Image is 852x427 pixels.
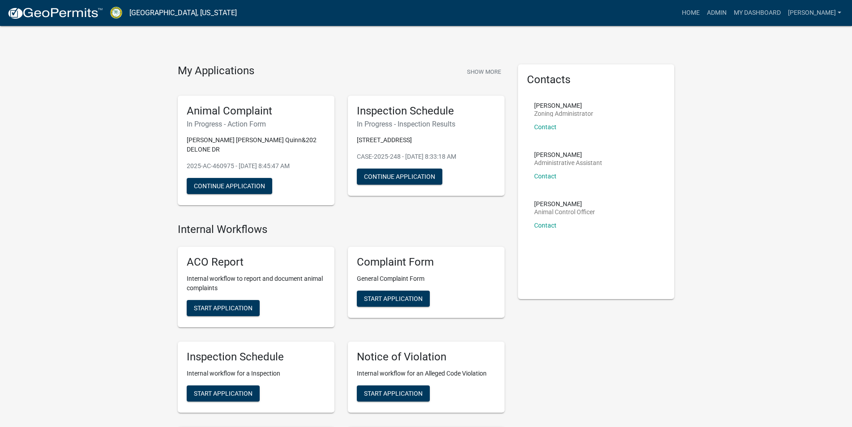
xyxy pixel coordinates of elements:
[187,300,260,316] button: Start Application
[357,385,430,402] button: Start Application
[357,152,496,161] p: CASE-2025-248 - [DATE] 8:33:18 AM
[527,73,666,86] h5: Contacts
[357,274,496,283] p: General Complaint Form
[784,4,845,21] a: [PERSON_NAME]
[187,105,325,118] h5: Animal Complaint
[187,256,325,269] h5: ACO Report
[178,64,254,78] h4: My Applications
[364,389,423,397] span: Start Application
[534,102,593,109] p: [PERSON_NAME]
[364,295,423,302] span: Start Application
[178,223,505,236] h4: Internal Workflows
[534,201,595,207] p: [PERSON_NAME]
[187,161,325,171] p: 2025-AC-460975 - [DATE] 8:45:47 AM
[534,209,595,215] p: Animal Control Officer
[187,351,325,364] h5: Inspection Schedule
[534,110,593,117] p: Zoning Administrator
[187,385,260,402] button: Start Application
[187,274,325,293] p: Internal workflow to report and document animal complaints
[534,222,557,229] a: Contact
[194,389,253,397] span: Start Application
[110,7,122,19] img: Crawford County, Georgia
[187,178,272,194] button: Continue Application
[703,4,730,21] a: Admin
[357,291,430,307] button: Start Application
[678,4,703,21] a: Home
[730,4,784,21] a: My Dashboard
[534,173,557,180] a: Contact
[534,160,602,166] p: Administrative Assistant
[357,169,442,185] button: Continue Application
[187,369,325,378] p: Internal workflow for a Inspection
[357,105,496,118] h5: Inspection Schedule
[357,351,496,364] h5: Notice of Violation
[357,256,496,269] h5: Complaint Form
[357,120,496,128] h6: In Progress - Inspection Results
[129,5,237,21] a: [GEOGRAPHIC_DATA], [US_STATE]
[534,152,602,158] p: [PERSON_NAME]
[187,120,325,128] h6: In Progress - Action Form
[534,123,557,131] a: Contact
[194,304,253,312] span: Start Application
[463,64,505,79] button: Show More
[187,135,325,154] p: [PERSON_NAME] [PERSON_NAME] Quinn&202 DELONE DR
[357,135,496,145] p: [STREET_ADDRESS]
[357,369,496,378] p: Internal workflow for an Alleged Code Violation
